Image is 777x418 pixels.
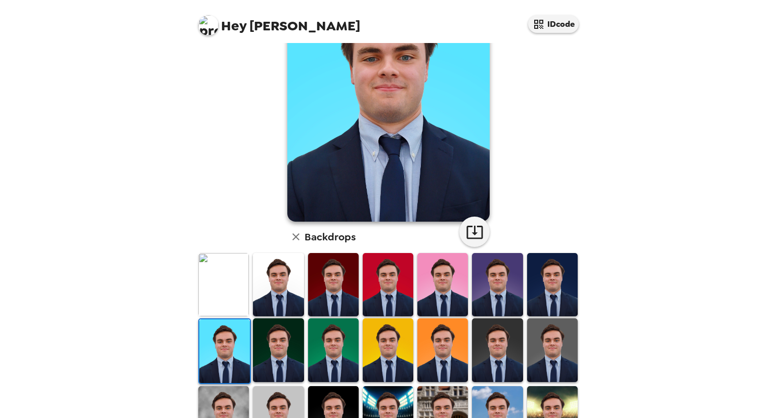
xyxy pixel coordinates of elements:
img: profile pic [198,15,219,35]
h6: Backdrops [305,229,356,245]
img: Original [198,253,249,316]
span: Hey [221,17,246,35]
button: IDcode [528,15,579,33]
span: [PERSON_NAME] [198,10,360,33]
